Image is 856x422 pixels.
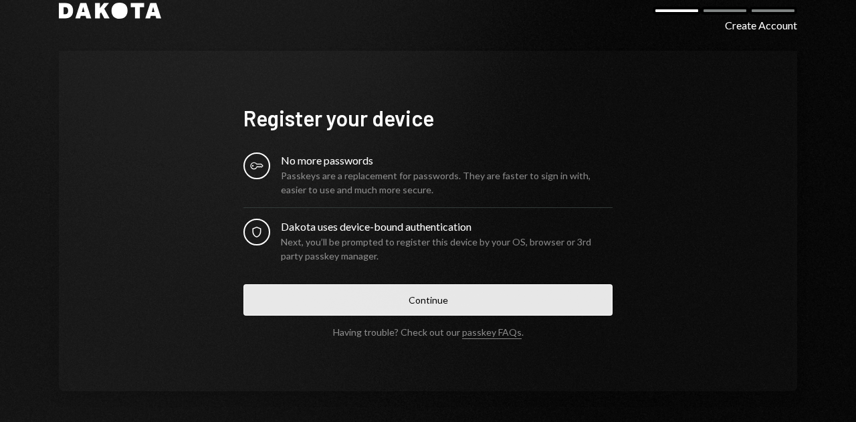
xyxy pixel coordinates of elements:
[243,104,613,131] h1: Register your device
[462,326,522,339] a: passkey FAQs
[281,219,613,235] div: Dakota uses device-bound authentication
[281,152,613,169] div: No more passwords
[281,169,613,197] div: Passkeys are a replacement for passwords. They are faster to sign in with, easier to use and much...
[243,284,613,316] button: Continue
[333,326,524,338] div: Having trouble? Check out our .
[725,17,797,33] div: Create Account
[281,235,613,263] div: Next, you’ll be prompted to register this device by your OS, browser or 3rd party passkey manager.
